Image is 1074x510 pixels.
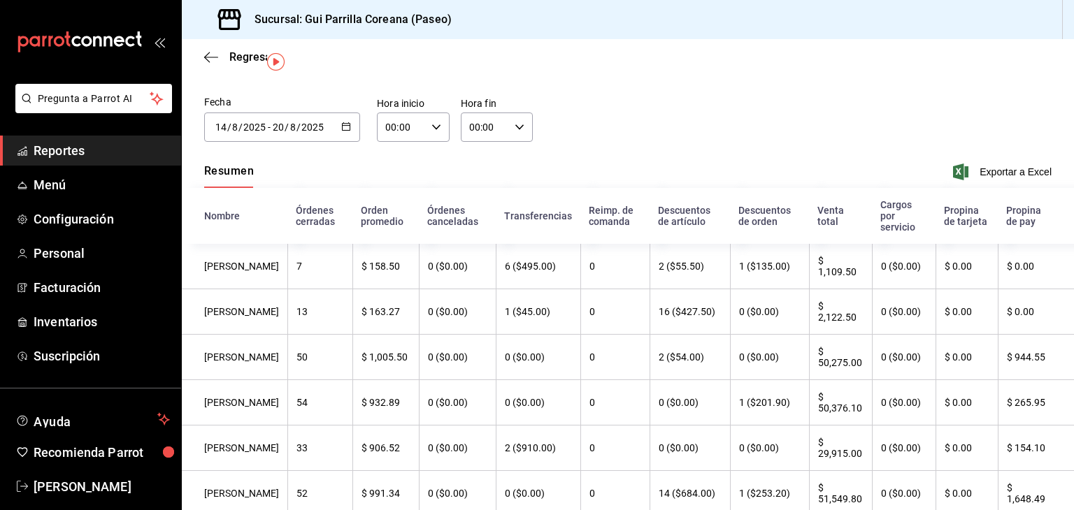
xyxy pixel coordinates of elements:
th: 0 ($0.00) [872,335,936,380]
th: 0 ($0.00) [419,289,496,335]
th: Órdenes canceladas [419,188,496,244]
th: $ 944.55 [998,335,1074,380]
span: Inventarios [34,312,170,331]
th: 0 ($0.00) [419,425,496,471]
th: 0 ($0.00) [496,380,580,425]
span: Facturación [34,278,170,297]
th: Propina de tarjeta [936,188,998,244]
th: 0 ($0.00) [872,289,936,335]
th: 0 ($0.00) [730,289,809,335]
th: 0 ($0.00) [872,244,936,289]
th: Órdenes cerradas [287,188,352,244]
input: Year [243,122,266,133]
th: 0 ($0.00) [419,244,496,289]
button: Pregunta a Parrot AI [15,84,172,113]
input: Month [289,122,296,133]
th: $ 154.10 [998,425,1074,471]
th: 1 ($45.00) [496,289,580,335]
th: $ 0.00 [936,244,998,289]
th: $ 0.00 [998,289,1074,335]
th: 2 ($54.00) [650,335,730,380]
th: Transferencias [496,188,580,244]
img: Tooltip marker [267,53,285,71]
input: Year [301,122,324,133]
th: $ 0.00 [936,380,998,425]
th: 0 ($0.00) [872,425,936,471]
th: $ 906.52 [352,425,419,471]
span: Pregunta a Parrot AI [38,92,150,106]
span: / [227,122,231,133]
th: $ 265.95 [998,380,1074,425]
th: $ 1,109.50 [809,244,873,289]
span: Recomienda Parrot [34,443,170,462]
th: $ 932.89 [352,380,419,425]
a: Pregunta a Parrot AI [10,101,172,116]
th: Venta total [809,188,873,244]
span: / [285,122,289,133]
th: Propina de pay [998,188,1074,244]
span: Personal [34,244,170,263]
th: $ 0.00 [936,335,998,380]
th: 0 ($0.00) [872,380,936,425]
th: 16 ($427.50) [650,289,730,335]
button: open_drawer_menu [154,36,165,48]
th: 1 ($135.00) [730,244,809,289]
th: 33 [287,425,352,471]
span: Ayuda [34,411,152,428]
th: [PERSON_NAME] [182,289,287,335]
th: 2 ($55.50) [650,244,730,289]
span: Configuración [34,210,170,228]
th: 0 ($0.00) [730,425,809,471]
th: [PERSON_NAME] [182,335,287,380]
span: Suscripción [34,347,170,365]
th: 0 ($0.00) [730,335,809,380]
th: 7 [287,244,352,289]
span: / [238,122,243,133]
th: 0 [580,380,650,425]
th: 0 ($0.00) [419,335,496,380]
th: [PERSON_NAME] [182,425,287,471]
th: $ 0.00 [998,244,1074,289]
th: 0 ($0.00) [419,380,496,425]
th: 0 [580,289,650,335]
input: Day [272,122,285,133]
th: 0 ($0.00) [650,380,730,425]
th: $ 29,915.00 [809,425,873,471]
span: Menú [34,175,170,194]
th: 6 ($495.00) [496,244,580,289]
th: 0 ($0.00) [496,335,580,380]
th: 2 ($910.00) [496,425,580,471]
th: Descuentos de artículo [650,188,730,244]
th: Nombre [182,188,287,244]
button: Resumen [204,164,254,188]
th: Reimp. de comanda [580,188,650,244]
th: 13 [287,289,352,335]
th: 0 ($0.00) [650,425,730,471]
input: Day [215,122,227,133]
span: Reportes [34,141,170,160]
span: / [296,122,301,133]
th: $ 163.27 [352,289,419,335]
th: Descuentos de orden [730,188,809,244]
button: Regresar [204,50,275,64]
th: [PERSON_NAME] [182,380,287,425]
th: 50 [287,335,352,380]
th: Orden promedio [352,188,419,244]
div: Fecha [204,95,360,110]
th: 0 [580,425,650,471]
h3: Sucursal: Gui Parrilla Coreana (Paseo) [243,11,452,28]
button: Exportar a Excel [956,163,1052,180]
th: $ 158.50 [352,244,419,289]
span: [PERSON_NAME] [34,477,170,496]
th: 0 [580,335,650,380]
th: $ 0.00 [936,425,998,471]
th: Cargos por servicio [872,188,936,244]
span: - [268,122,271,133]
th: $ 2,122.50 [809,289,873,335]
th: $ 1,005.50 [352,335,419,380]
th: $ 0.00 [936,289,998,335]
th: $ 50,376.10 [809,380,873,425]
th: 1 ($201.90) [730,380,809,425]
